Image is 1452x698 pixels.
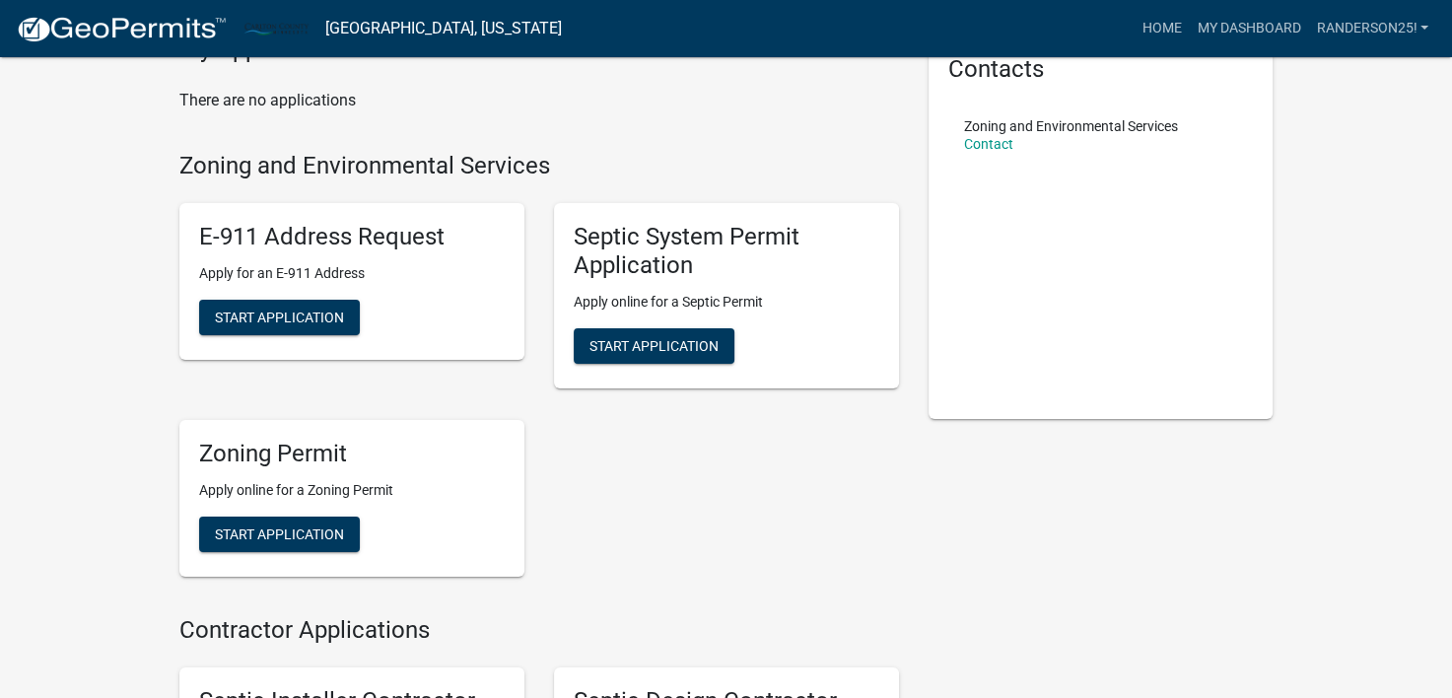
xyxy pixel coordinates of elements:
[199,480,505,501] p: Apply online for a Zoning Permit
[574,292,879,313] p: Apply online for a Septic Permit
[179,616,899,645] h4: Contractor Applications
[1189,10,1308,47] a: My Dashboard
[574,223,879,280] h5: Septic System Permit Application
[199,300,360,335] button: Start Application
[199,517,360,552] button: Start Application
[199,440,505,468] h5: Zoning Permit
[242,15,310,41] img: Carlton County, Minnesota
[1134,10,1189,47] a: Home
[179,152,899,180] h4: Zoning and Environmental Services
[964,119,1178,133] p: Zoning and Environmental Services
[948,55,1254,84] h5: Contacts
[589,337,719,353] span: Start Application
[964,136,1013,152] a: Contact
[325,12,562,45] a: [GEOGRAPHIC_DATA], [US_STATE]
[199,263,505,284] p: Apply for an E-911 Address
[1308,10,1436,47] a: Randerson25!
[199,223,505,251] h5: E-911 Address Request
[574,328,734,364] button: Start Application
[215,525,344,541] span: Start Application
[179,89,899,112] p: There are no applications
[215,310,344,325] span: Start Application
